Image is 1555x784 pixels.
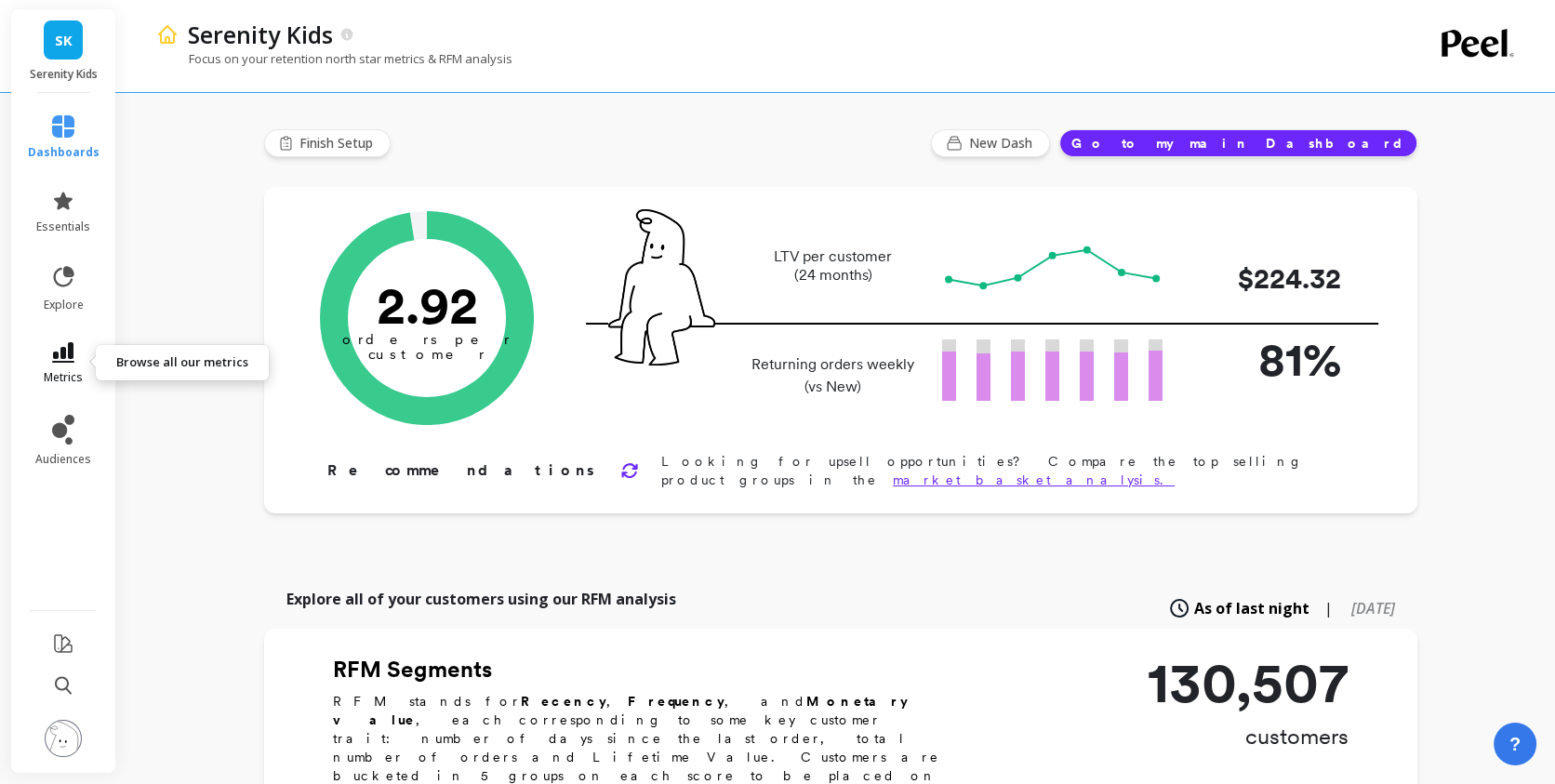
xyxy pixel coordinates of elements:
[969,134,1038,153] span: New Dash
[368,346,486,363] tspan: customer
[521,694,606,709] b: Recency
[377,274,478,336] text: 2.92
[1494,723,1536,765] button: ?
[342,331,512,348] tspan: orders per
[36,219,90,234] span: essentials
[299,134,379,153] span: Finish Setup
[264,129,391,157] button: Finish Setup
[746,353,920,398] p: Returning orders weekly (vs New)
[661,452,1358,489] p: Looking for upsell opportunities? Compare the top selling product groups in the
[44,370,83,385] span: metrics
[931,129,1050,157] button: New Dash
[608,209,715,365] img: pal seatted on line
[1509,731,1521,757] span: ?
[1351,598,1395,618] span: [DATE]
[286,588,676,610] p: Explore all of your customers using our RFM analysis
[156,50,512,67] p: Focus on your retention north star metrics & RFM analysis
[55,30,73,51] span: SK
[35,452,91,467] span: audiences
[30,67,98,82] p: Serenity Kids
[156,23,179,46] img: header icon
[1148,655,1349,711] p: 130,507
[44,298,84,312] span: explore
[628,694,724,709] b: Frequency
[45,720,82,757] img: profile picture
[1148,722,1349,751] p: customers
[1324,597,1333,619] span: |
[1192,325,1341,394] p: 81%
[1059,129,1417,157] button: Go to my main Dashboard
[893,472,1175,487] a: market basket analysis.
[746,247,920,285] p: LTV per customer (24 months)
[1192,258,1341,299] p: $224.32
[327,459,598,482] p: Recommendations
[333,655,965,684] h2: RFM Segments
[28,145,100,160] span: dashboards
[188,19,333,50] p: Serenity Kids
[1194,597,1309,619] span: As of last night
